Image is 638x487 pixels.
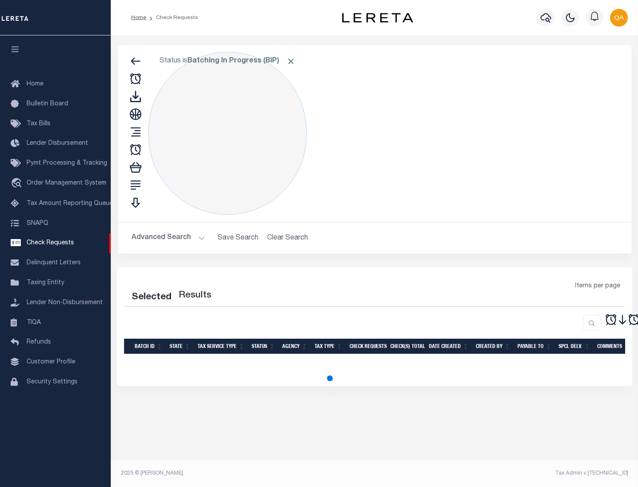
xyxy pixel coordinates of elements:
[279,339,311,354] th: Agency
[194,339,248,354] th: Tax Service Type
[131,15,146,20] a: Home
[27,121,51,127] span: Tax Bills
[179,289,211,303] label: Results
[387,339,425,354] th: Check(s) Total
[381,469,628,477] div: Tax Admin v.[TECHNICAL_ID]
[132,229,205,247] button: Advanced Search
[148,52,307,215] div: Click to Edit
[146,14,198,22] li: Check Requests
[286,57,296,66] span: Click to Remove
[311,339,346,354] th: Tax Type
[264,229,312,247] button: Clear Search
[27,319,41,325] span: TIQA
[27,260,81,266] span: Delinquent Letters
[27,81,43,87] span: Home
[594,339,634,354] th: Comments
[27,220,48,226] span: SNAPQ
[27,240,74,246] span: Check Requests
[27,140,88,147] span: Lender Disbursement
[132,290,171,305] div: Selected
[425,339,472,354] th: Date Created
[27,160,107,166] span: Pymt Processing & Tracking
[27,101,68,107] span: Bulletin Board
[248,339,279,354] th: Status
[212,229,264,247] button: Save Search
[166,339,194,354] th: State
[11,178,25,189] i: travel_explore
[187,58,296,65] b: Batching In Progress (BIP)
[27,280,64,286] span: Taxing Entity
[27,180,106,186] span: Order Management System
[27,339,51,345] span: Refunds
[610,9,628,27] img: svg+xml;base64,PHN2ZyB4bWxucz0iaHR0cDovL3d3dy53My5vcmcvMjAwMC9zdmciIHBvaW50ZXItZXZlbnRzPSJub25lIi...
[114,469,375,477] div: 2025 © [PERSON_NAME].
[346,339,387,354] th: Check Requests
[555,339,594,354] th: Spcl Delv.
[27,359,75,365] span: Customer Profile
[514,339,555,354] th: Payable To
[575,282,620,291] span: Items per page
[27,201,113,207] span: Tax Amount Reporting Queue
[472,339,514,354] th: Created By
[342,13,413,23] img: logo-dark.svg
[27,300,103,306] span: Lender Non-Disbursement
[27,379,78,385] span: Security Settings
[131,339,166,354] th: Batch Id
